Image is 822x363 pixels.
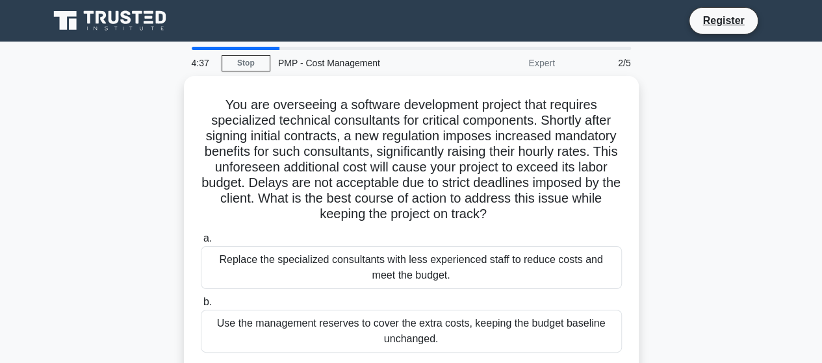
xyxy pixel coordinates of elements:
[201,246,622,289] div: Replace the specialized consultants with less experienced staff to reduce costs and meet the budget.
[270,50,449,76] div: PMP - Cost Management
[563,50,639,76] div: 2/5
[199,97,623,223] h5: You are overseeing a software development project that requires specialized technical consultants...
[201,310,622,353] div: Use the management reserves to cover the extra costs, keeping the budget baseline unchanged.
[203,296,212,307] span: b.
[695,12,752,29] a: Register
[222,55,270,71] a: Stop
[203,232,212,244] span: a.
[449,50,563,76] div: Expert
[184,50,222,76] div: 4:37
